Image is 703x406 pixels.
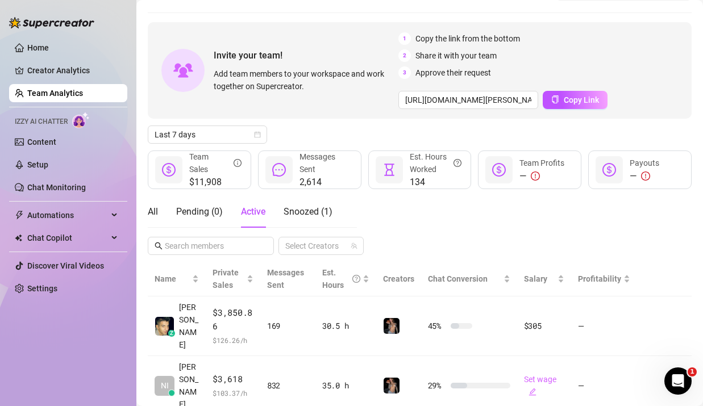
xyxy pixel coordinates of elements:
div: All [148,205,158,219]
a: Home [27,43,49,52]
div: $305 [524,320,565,332]
div: 832 [267,379,309,392]
img: Chat Copilot [15,234,22,242]
a: Discover Viral Videos [27,261,104,270]
span: exclamation-circle [641,171,650,181]
span: NI [161,379,169,392]
a: Chat Monitoring [27,183,86,192]
a: Set wageedit [524,375,556,396]
span: Automations [27,206,108,224]
span: Last 7 days [155,126,260,143]
span: 29 % [428,379,446,392]
span: Chat Copilot [27,229,108,247]
span: hourglass [382,163,396,177]
a: Setup [27,160,48,169]
span: Name [155,273,190,285]
iframe: Intercom live chat [664,367,692,395]
span: dollar-circle [492,163,506,177]
span: Add team members to your workspace and work together on Supercreator. [214,68,394,93]
div: Pending ( 0 ) [176,205,223,219]
span: team [351,242,357,249]
div: — [630,169,659,183]
img: 🩵𝐆𝐅 [384,318,400,334]
span: thunderbolt [15,211,24,220]
img: 🩵𝐆𝐅 [384,378,400,394]
span: $3,850.86 [213,306,253,333]
a: Team Analytics [27,89,83,98]
span: Messages Sent [299,152,335,174]
span: dollar-circle [602,163,616,177]
span: Team Profits [519,158,564,168]
span: Private Sales [213,268,239,290]
th: Name [148,262,206,296]
span: Izzy AI Chatter [15,116,68,127]
a: Creator Analytics [27,61,118,79]
span: Messages Sent [267,268,304,290]
img: Milan Kitic [155,317,174,336]
a: Content [27,137,56,147]
span: Share it with your team [415,49,497,62]
div: z [168,330,175,337]
img: AI Chatter [72,112,90,128]
span: 2,614 [299,175,352,189]
span: Profitability [578,274,621,283]
span: Invite your team! [214,48,398,62]
span: 3 [398,66,411,79]
input: Search members [165,240,258,252]
img: logo-BBDzfeDw.svg [9,17,94,28]
div: — [519,169,564,183]
th: Creators [376,262,421,296]
span: question-circle [352,266,360,291]
div: Est. Hours [322,266,360,291]
span: 45 % [428,320,446,332]
span: 134 [410,175,462,189]
div: 30.5 h [322,320,369,332]
a: Settings [27,284,57,293]
div: Est. Hours Worked [410,150,462,175]
span: Chat Conversion [428,274,488,283]
span: copy [551,95,559,103]
span: calendar [254,131,261,138]
span: info-circle [234,150,242,175]
span: Copy the link from the bottom [415,32,520,45]
span: $11,908 [189,175,242,189]
span: edit [529,388,536,396]
span: Payouts [630,158,659,168]
span: exclamation-circle [531,171,540,181]
span: $ 103.37 /h [213,387,253,399]
span: $ 126.26 /h [213,334,253,346]
div: 169 [267,320,309,332]
span: Active [241,206,265,217]
span: question-circle [454,150,461,175]
span: Approve their request [415,66,491,79]
span: 2 [398,49,411,62]
span: 1 [398,32,411,45]
div: 35.0 h [322,379,369,392]
span: Copy Link [564,95,599,104]
span: message [272,163,286,177]
span: Salary [524,274,547,283]
span: [PERSON_NAME] [179,301,199,351]
td: — [571,296,637,356]
span: $3,618 [213,372,253,386]
span: search [155,242,163,250]
div: Team Sales [189,150,242,175]
span: Snoozed ( 1 ) [284,206,332,217]
span: 1 [688,367,697,376]
button: Copy Link [543,91,608,109]
span: dollar-circle [162,163,176,177]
